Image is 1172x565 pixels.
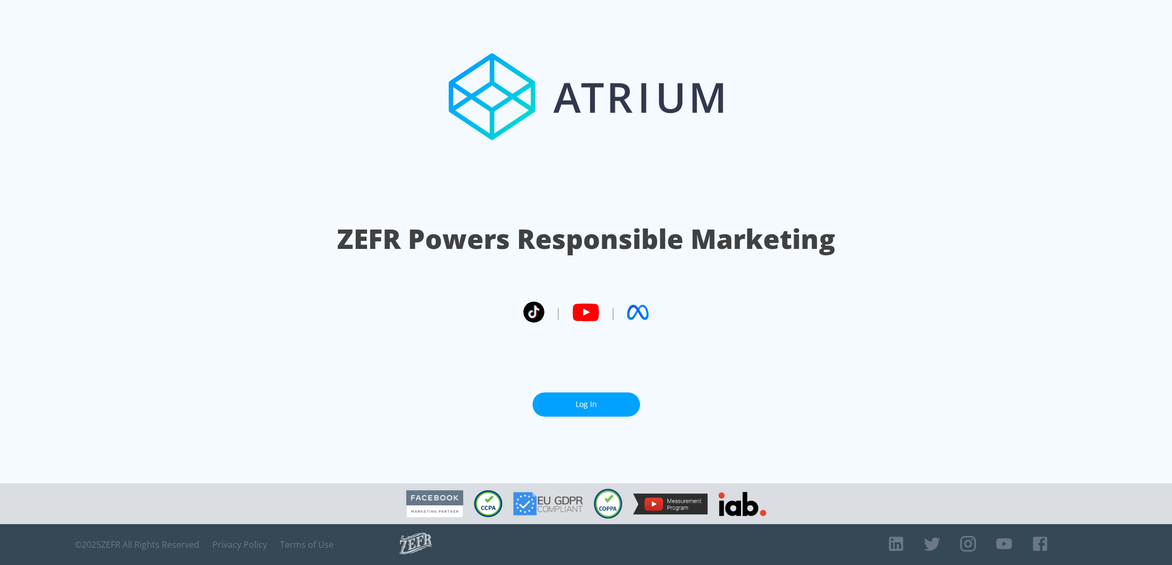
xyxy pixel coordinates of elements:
[474,490,502,517] img: CCPA Compliant
[718,492,766,516] img: IAB
[533,392,640,417] a: Log In
[513,492,583,516] img: GDPR Compliant
[337,220,835,258] h1: ZEFR Powers Responsible Marketing
[406,490,463,518] img: Facebook Marketing Partner
[555,304,562,320] span: |
[75,539,199,550] span: © 2025 ZEFR All Rights Reserved
[633,494,708,514] img: YouTube Measurement Program
[610,304,616,320] span: |
[212,539,267,550] a: Privacy Policy
[594,489,622,519] img: COPPA Compliant
[280,539,334,550] a: Terms of Use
